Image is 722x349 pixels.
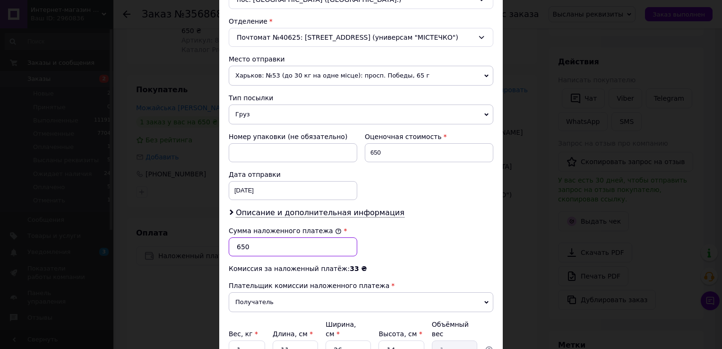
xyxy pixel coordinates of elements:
[229,170,357,179] div: Дата отправки
[229,28,493,47] div: Почтомат №40625: [STREET_ADDRESS] (универсам "МІСТЕЧКО")
[229,105,493,124] span: Груз
[229,292,493,312] span: Получатель
[378,330,422,338] label: Высота, см
[365,132,493,141] div: Оценочная стоимость
[229,55,285,63] span: Место отправки
[432,320,477,339] div: Объёмный вес
[229,227,342,235] label: Сумма наложенного платежа
[229,264,493,273] div: Комиссия за наложенный платёж:
[350,265,367,272] span: 33 ₴
[229,94,273,102] span: Тип посылки
[229,17,493,26] div: Отделение
[229,330,258,338] label: Вес, кг
[229,282,389,289] span: Плательщик комиссии наложенного платежа
[326,321,356,338] label: Ширина, см
[236,208,404,218] span: Описание и дополнительная информация
[273,330,313,338] label: Длина, см
[229,132,357,141] div: Номер упаковки (не обязательно)
[229,66,493,86] span: Харьков: №53 (до 30 кг на одне місце): просп. Победы, 65 г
